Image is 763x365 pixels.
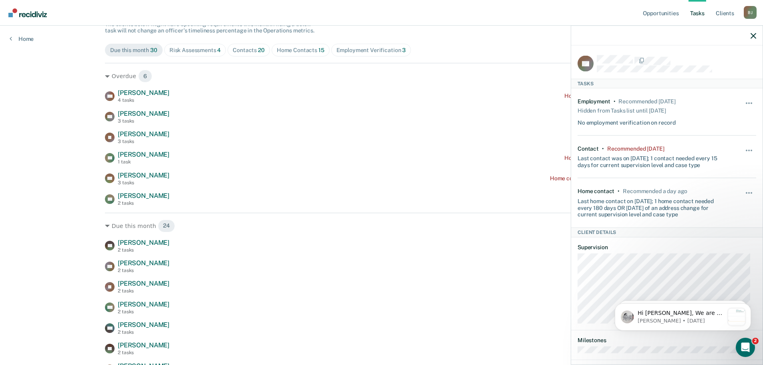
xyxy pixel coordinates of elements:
[564,93,658,99] div: Home contact recommended [DATE]
[578,145,599,152] div: Contact
[752,338,759,344] span: 2
[118,110,169,117] span: [PERSON_NAME]
[35,30,121,37] p: Message from Kim, sent 2w ago
[571,79,763,88] div: Tasks
[118,200,169,206] div: 2 tasks
[118,180,169,186] div: 3 tasks
[564,155,658,161] div: Home contact recommended [DATE]
[10,35,34,42] a: Home
[258,47,265,53] span: 20
[118,118,169,124] div: 3 tasks
[118,268,169,273] div: 2 tasks
[744,6,757,19] div: B J
[150,47,157,53] span: 30
[318,47,324,53] span: 15
[118,171,169,179] span: [PERSON_NAME]
[35,22,121,228] span: Hi [PERSON_NAME], We are so excited to announce a brand new feature: AI case note search! 📣 Findi...
[736,338,755,357] iframe: Intercom live chat
[118,151,169,158] span: [PERSON_NAME]
[277,47,324,54] div: Home Contacts
[607,145,664,152] div: Recommended 7 days ago
[744,6,757,19] button: Profile dropdown button
[618,188,620,194] div: •
[578,194,727,218] div: Last home contact on [DATE]; 1 home contact needed every 180 days OR [DATE] of an address change ...
[118,239,169,246] span: [PERSON_NAME]
[118,280,169,287] span: [PERSON_NAME]
[578,98,610,105] div: Employment
[578,337,756,343] dt: Milestones
[623,188,687,194] div: Recommended a day ago
[118,341,169,349] span: [PERSON_NAME]
[336,47,406,54] div: Employment Verification
[550,175,658,182] div: Home contact recommended a month ago
[217,47,221,53] span: 4
[118,130,169,138] span: [PERSON_NAME]
[118,309,169,315] div: 2 tasks
[603,287,763,343] iframe: Intercom notifications message
[118,321,169,329] span: [PERSON_NAME]
[138,70,152,83] span: 6
[118,192,169,200] span: [PERSON_NAME]
[233,47,265,54] div: Contacts
[578,152,727,169] div: Last contact was on [DATE]; 1 contact needed every 15 days for current supervision level and case...
[110,47,157,54] div: Due this month
[118,300,169,308] span: [PERSON_NAME]
[169,47,221,54] div: Risk Assessments
[571,228,763,237] div: Client Details
[578,188,614,194] div: Home contact
[118,350,169,355] div: 2 tasks
[118,97,169,103] div: 4 tasks
[158,220,175,232] span: 24
[8,8,47,17] img: Recidiviz
[118,259,169,267] span: [PERSON_NAME]
[118,89,169,97] span: [PERSON_NAME]
[118,329,169,335] div: 2 tasks
[118,159,169,165] div: 1 task
[578,244,756,250] dt: Supervision
[402,47,406,53] span: 3
[118,247,169,253] div: 2 tasks
[118,139,169,144] div: 3 tasks
[105,220,658,232] div: Due this month
[105,21,314,34] span: The clients below might have upcoming requirements this month. Hiding a below task will not chang...
[618,98,675,105] div: Recommended 4 months ago
[105,70,658,83] div: Overdue
[614,98,616,105] div: •
[578,105,666,116] div: Hidden from Tasks list until [DATE]
[578,116,676,126] div: No employment verification on record
[118,288,169,294] div: 2 tasks
[602,145,604,152] div: •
